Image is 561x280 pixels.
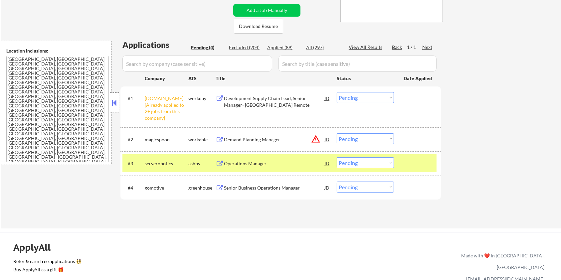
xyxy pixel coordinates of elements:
[13,266,80,274] a: Buy ApplyAll as a gift 🎁
[311,134,320,144] button: warning_amber
[324,182,330,194] div: JD
[404,75,433,82] div: Date Applied
[188,160,216,167] div: ashby
[324,133,330,145] div: JD
[188,95,216,102] div: workday
[224,185,324,191] div: Senior Business Operations Manager
[191,44,224,51] div: Pending (4)
[145,75,188,82] div: Company
[122,56,272,71] input: Search by company (case sensitive)
[224,95,324,108] div: Development Supply Chain Lead, Senior Manager- [GEOGRAPHIC_DATA] Remote
[216,75,330,82] div: Title
[145,136,188,143] div: magicspoon
[337,72,394,84] div: Status
[306,44,339,51] div: All (297)
[122,41,188,49] div: Applications
[324,92,330,104] div: JD
[224,160,324,167] div: Operations Manager
[13,242,58,253] div: ApplyAll
[145,95,188,121] div: [DOMAIN_NAME] [Already applied to 2+ jobs from this company]
[128,160,139,167] div: #3
[233,4,300,17] button: Add a Job Manually
[422,44,433,51] div: Next
[349,44,384,51] div: View All Results
[188,75,216,82] div: ATS
[267,44,300,51] div: Applied (89)
[6,48,109,54] div: Location Inclusions:
[13,259,322,266] a: Refer & earn free applications 👯‍♀️
[188,136,216,143] div: workable
[224,136,324,143] div: Demand Planning Manager
[128,185,139,191] div: #4
[145,185,188,191] div: gomotive
[128,95,139,102] div: #1
[13,267,80,272] div: Buy ApplyAll as a gift 🎁
[188,185,216,191] div: greenhouse
[128,136,139,143] div: #2
[234,19,283,34] button: Download Resume
[407,44,422,51] div: 1 / 1
[145,160,188,167] div: serverobotics
[279,56,437,71] input: Search by title (case sensitive)
[392,44,403,51] div: Back
[459,250,544,273] div: Made with ❤️ in [GEOGRAPHIC_DATA], [GEOGRAPHIC_DATA]
[324,157,330,169] div: JD
[229,44,262,51] div: Excluded (204)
